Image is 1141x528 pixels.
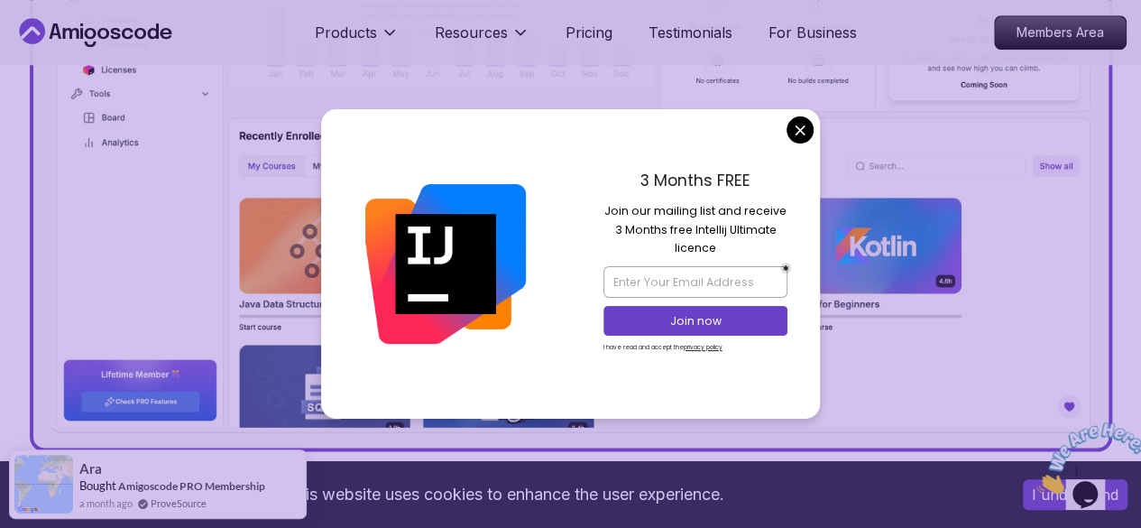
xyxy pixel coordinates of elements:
[7,7,119,79] img: Chat attention grabber
[7,7,14,23] span: 1
[435,22,529,58] button: Resources
[14,475,996,514] div: This website uses cookies to enhance the user experience.
[649,22,732,43] a: Testimonials
[315,22,377,43] p: Products
[14,455,73,514] img: provesource social proof notification image
[315,22,399,58] button: Products
[1023,479,1127,510] button: Accept cookies
[151,496,207,511] a: ProveSource
[435,22,508,43] p: Resources
[566,22,612,43] a: Pricing
[995,16,1126,49] p: Members Area
[994,15,1127,50] a: Members Area
[79,496,133,511] span: a month ago
[118,479,265,493] a: Amigoscode PRO Membership
[79,461,102,477] span: Ara
[768,22,857,43] a: For Business
[79,478,116,493] span: Bought
[1029,415,1141,501] iframe: chat widget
